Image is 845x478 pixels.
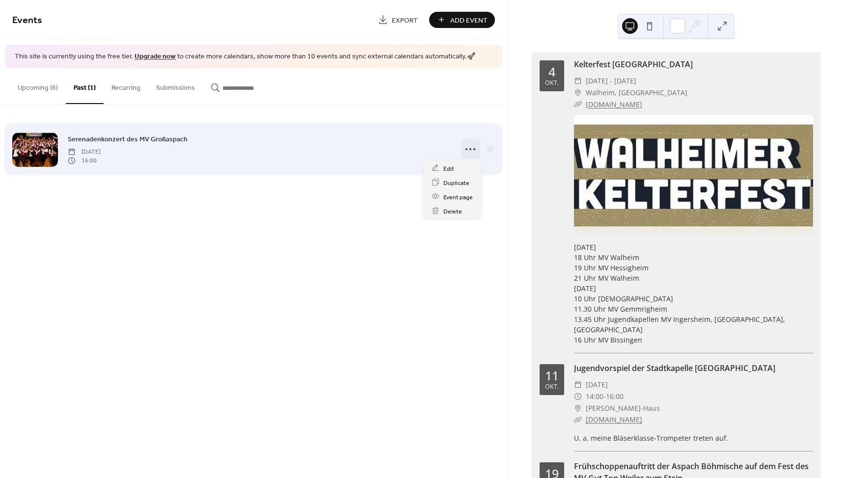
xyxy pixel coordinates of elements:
span: Delete [443,206,462,216]
span: Event page [443,192,473,202]
a: Serenadenkonzert des MV Großaspach [68,133,188,145]
span: Serenadenkonzert des MV Großaspach [68,134,188,144]
div: 4 [548,66,555,78]
div: ​ [574,379,582,391]
span: Duplicate [443,178,469,188]
span: 16:00 [68,157,101,165]
a: Kelterfest [GEOGRAPHIC_DATA] [574,59,693,70]
button: Submissions [148,68,203,103]
span: Edit [443,163,454,174]
div: ​ [574,391,582,402]
span: 14:00 [586,391,603,402]
a: [DOMAIN_NAME] [586,415,642,424]
div: ​ [574,75,582,87]
a: Upgrade now [135,50,176,63]
a: [DOMAIN_NAME] [586,100,642,109]
span: Export [392,15,418,26]
span: Add Event [450,15,488,26]
span: [DATE] - [DATE] [586,75,636,87]
div: ​ [574,99,582,110]
span: Events [12,11,42,30]
a: Export [371,12,425,28]
span: 16:00 [606,391,624,402]
div: [DATE] 18 Uhr MV Walheim 19 Uhr MV Hessigheim 21 Uhr MV Walheim [DATE] 10 Uhr [DEMOGRAPHIC_DATA] ... [574,242,813,345]
button: Upcoming (6) [10,68,66,103]
span: [DATE] [586,379,608,391]
a: Jugendvorspiel der Stadtkapelle [GEOGRAPHIC_DATA] [574,363,775,373]
span: This site is currently using the free tier. to create more calendars, show more than 10 events an... [15,52,475,62]
div: 11 [545,370,559,382]
button: Add Event [429,12,495,28]
div: ​ [574,87,582,99]
span: Walheim, [GEOGRAPHIC_DATA] [586,87,687,99]
div: Okt. [545,80,559,86]
div: U. a. meine Bläserklasse-Trompeter treten auf. [574,433,813,443]
span: - [603,391,606,402]
button: Recurring [104,68,148,103]
div: Okt. [545,384,559,390]
span: [PERSON_NAME]-Haus [586,402,660,414]
div: ​ [574,414,582,425]
span: [DATE] [68,147,101,156]
div: ​ [574,402,582,414]
button: Past (1) [66,68,104,104]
